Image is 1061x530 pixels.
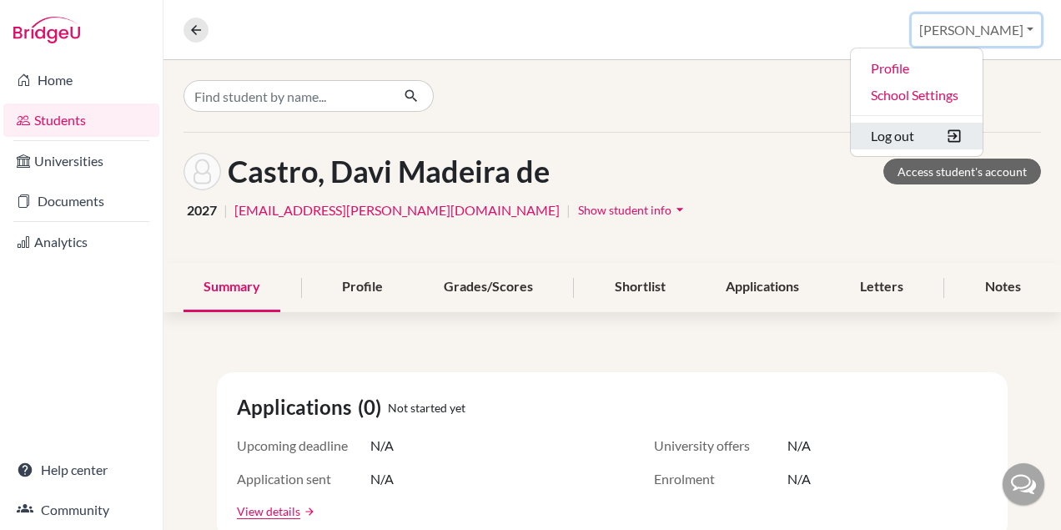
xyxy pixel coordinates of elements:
[912,14,1041,46] button: [PERSON_NAME]
[388,399,465,416] span: Not started yet
[787,436,811,456] span: N/A
[424,263,553,312] div: Grades/Scores
[595,263,686,312] div: Shortlist
[370,469,394,489] span: N/A
[228,154,550,189] h1: Castro, Davi Madeira de
[850,48,983,157] ul: [PERSON_NAME]
[578,203,671,217] span: Show student info
[3,184,159,218] a: Documents
[300,506,315,517] a: arrow_forward
[3,63,159,97] a: Home
[851,82,983,109] a: School Settings
[322,263,403,312] div: Profile
[577,197,689,223] button: Show student infoarrow_drop_down
[883,159,1041,184] a: Access student's account
[965,263,1041,312] div: Notes
[38,12,73,27] span: Help
[671,201,688,218] i: arrow_drop_down
[706,263,819,312] div: Applications
[237,502,300,520] a: View details
[234,200,560,220] a: [EMAIL_ADDRESS][PERSON_NAME][DOMAIN_NAME]
[654,436,787,456] span: University offers
[13,17,80,43] img: Bridge-U
[184,263,280,312] div: Summary
[370,436,394,456] span: N/A
[851,123,983,149] button: Log out
[184,153,221,190] img: Davi Madeira de Castro's avatar
[3,103,159,137] a: Students
[654,469,787,489] span: Enrolment
[237,436,370,456] span: Upcoming deadline
[840,263,923,312] div: Letters
[237,392,358,422] span: Applications
[787,469,811,489] span: N/A
[187,200,217,220] span: 2027
[358,392,388,422] span: (0)
[3,453,159,487] a: Help center
[224,200,228,220] span: |
[566,200,571,220] span: |
[3,225,159,259] a: Analytics
[851,55,983,82] a: Profile
[184,80,390,112] input: Find student by name...
[3,493,159,527] a: Community
[237,469,370,489] span: Application sent
[3,144,159,178] a: Universities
